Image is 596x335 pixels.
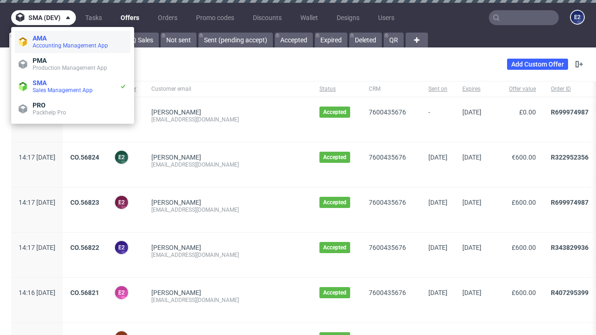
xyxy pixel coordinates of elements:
[512,199,536,206] span: £600.00
[512,154,536,161] span: €600.00
[462,244,481,251] span: [DATE]
[551,289,589,296] a: R407295399
[33,34,47,42] span: AMA
[331,10,365,25] a: Designs
[152,10,183,25] a: Orders
[151,251,305,259] div: [EMAIL_ADDRESS][DOMAIN_NAME]
[519,108,536,116] span: £0.00
[151,289,201,296] a: [PERSON_NAME]
[15,98,130,120] a: PROPackhelp Pro
[19,289,55,296] span: 14:16 [DATE]
[151,154,201,161] a: [PERSON_NAME]
[428,289,447,296] span: [DATE]
[70,199,99,206] a: CO.56823
[571,11,584,24] figcaption: e2
[33,109,66,116] span: Packhelp Pro
[198,33,273,47] a: Sent (pending accept)
[551,154,589,161] a: R322952356
[247,10,287,25] a: Discounts
[323,154,346,161] span: Accepted
[9,33,36,47] a: All
[323,199,346,206] span: Accepted
[428,108,447,131] span: -
[15,53,130,75] a: PMAProduction Management App
[428,244,447,251] span: [DATE]
[19,154,55,161] span: 14:17 [DATE]
[369,154,406,161] a: 7600435676
[70,244,99,251] a: CO.56822
[151,199,201,206] a: [PERSON_NAME]
[151,85,305,93] span: Customer email
[115,286,128,299] figcaption: e2
[384,33,404,47] a: QR
[11,10,76,25] button: sma (dev)
[115,196,128,209] figcaption: e2
[349,33,382,47] a: Deleted
[369,85,413,93] span: CRM
[369,199,406,206] a: 7600435676
[275,33,313,47] a: Accepted
[124,33,159,47] a: IQ Sales
[551,199,589,206] a: R699974987
[151,108,201,116] a: [PERSON_NAME]
[428,199,447,206] span: [DATE]
[496,85,536,93] span: Offer value
[551,244,589,251] a: R343829936
[295,10,324,25] a: Wallet
[369,289,406,296] a: 7600435676
[151,116,305,123] div: [EMAIL_ADDRESS][DOMAIN_NAME]
[369,108,406,116] a: 7600435676
[115,151,128,164] figcaption: e2
[428,85,447,93] span: Sent on
[33,57,47,64] span: PMA
[315,33,347,47] a: Expired
[151,206,305,214] div: [EMAIL_ADDRESS][DOMAIN_NAME]
[512,289,536,296] span: £600.00
[115,10,145,25] a: Offers
[462,108,481,116] span: [DATE]
[462,85,481,93] span: Expires
[462,199,481,206] span: [DATE]
[70,289,99,296] a: CO.56821
[33,65,107,71] span: Production Management App
[115,241,128,254] figcaption: e2
[33,87,93,94] span: Sales Management App
[161,33,196,47] a: Not sent
[319,85,354,93] span: Status
[70,154,99,161] a: CO.56824
[80,10,108,25] a: Tasks
[512,244,536,251] span: £600.00
[151,244,201,251] a: [PERSON_NAME]
[33,42,108,49] span: Accounting Management App
[33,101,46,109] span: PRO
[551,108,589,116] a: R699974987
[369,244,406,251] a: 7600435676
[15,31,130,53] a: AMAAccounting Management App
[323,289,346,296] span: Accepted
[462,289,481,296] span: [DATE]
[190,10,240,25] a: Promo codes
[323,244,346,251] span: Accepted
[462,154,481,161] span: [DATE]
[372,10,400,25] a: Users
[323,108,346,116] span: Accepted
[507,59,568,70] a: Add Custom Offer
[33,79,47,87] span: SMA
[28,14,61,21] span: sma (dev)
[151,296,305,304] div: [EMAIL_ADDRESS][DOMAIN_NAME]
[19,199,55,206] span: 14:17 [DATE]
[151,161,305,168] div: [EMAIL_ADDRESS][DOMAIN_NAME]
[428,154,447,161] span: [DATE]
[19,244,55,251] span: 14:17 [DATE]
